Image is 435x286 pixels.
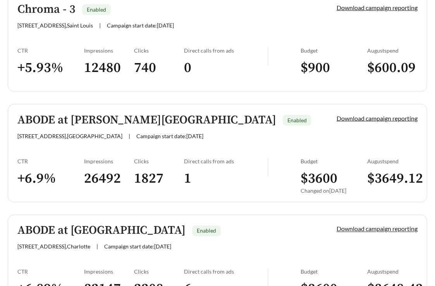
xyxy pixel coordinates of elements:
div: Impressions [84,47,134,54]
div: CTR [17,47,84,54]
h3: $ 3649.12 [368,170,418,187]
h3: + 6.9 % [17,170,84,187]
h3: $ 3600 [301,170,368,187]
h3: 12480 [84,59,134,77]
span: Enabled [87,6,106,13]
div: Direct calls from ads [184,269,267,275]
h5: ABODE at [PERSON_NAME][GEOGRAPHIC_DATA] [17,114,276,127]
h3: + 5.93 % [17,59,84,77]
h3: 26492 [84,170,134,187]
div: CTR [17,158,84,164]
h5: ABODE at [GEOGRAPHIC_DATA] [17,224,186,237]
span: Enabled [287,117,307,123]
div: August spend [368,269,418,275]
h3: 0 [184,59,267,77]
div: Budget [301,158,368,164]
div: CTR [17,269,84,275]
h3: $ 600.09 [368,59,418,77]
div: Impressions [84,269,134,275]
span: Campaign start date: [DATE] [136,133,203,139]
div: Impressions [84,158,134,164]
div: Clicks [134,269,184,275]
h5: Chroma - 3 [17,3,76,16]
span: | [96,243,98,250]
div: Direct calls from ads [184,158,267,164]
span: [STREET_ADDRESS] , Saint Louis [17,22,93,29]
span: [STREET_ADDRESS] , [GEOGRAPHIC_DATA] [17,133,122,139]
div: Changed on [DATE] [301,187,368,194]
a: Download campaign reporting [337,225,418,233]
div: August spend [368,47,418,54]
span: Campaign start date: [DATE] [107,22,174,29]
h3: 1 [184,170,267,187]
a: ABODE at [PERSON_NAME][GEOGRAPHIC_DATA]Enabled[STREET_ADDRESS],[GEOGRAPHIC_DATA]|Campaign start d... [8,104,427,202]
img: line [268,158,268,176]
a: Download campaign reporting [337,115,418,122]
div: Direct calls from ads [184,47,267,54]
h3: $ 900 [301,59,368,77]
span: | [99,22,101,29]
div: Clicks [134,47,184,54]
span: Enabled [197,228,216,234]
span: | [129,133,130,139]
div: Clicks [134,158,184,164]
div: Budget [301,47,368,54]
div: Budget [301,269,368,275]
div: August spend [368,158,418,164]
span: [STREET_ADDRESS] , Charlotte [17,243,90,250]
span: Campaign start date: [DATE] [104,243,171,250]
img: line [268,47,268,66]
h3: 740 [134,59,184,77]
a: Download campaign reporting [337,4,418,11]
h3: 1827 [134,170,184,187]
